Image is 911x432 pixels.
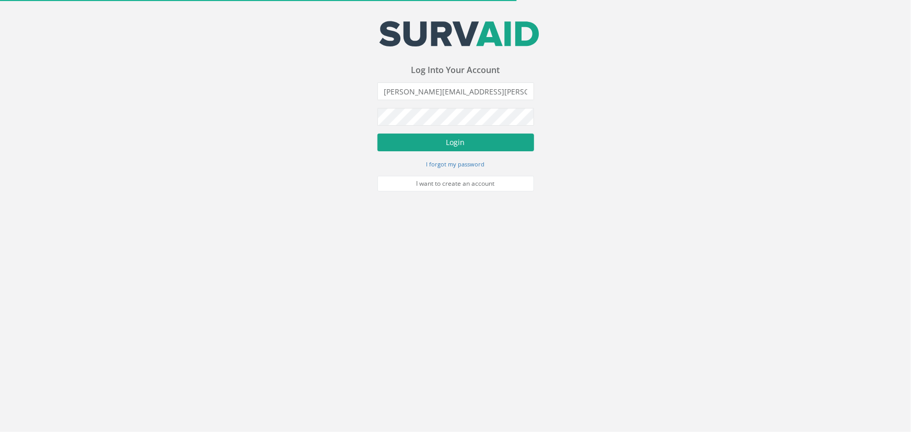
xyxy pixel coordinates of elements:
a: I forgot my password [427,159,485,169]
a: I want to create an account [377,176,534,191]
small: I forgot my password [427,160,485,168]
input: Email [377,82,534,100]
h3: Log Into Your Account [377,66,534,75]
button: Login [377,134,534,151]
